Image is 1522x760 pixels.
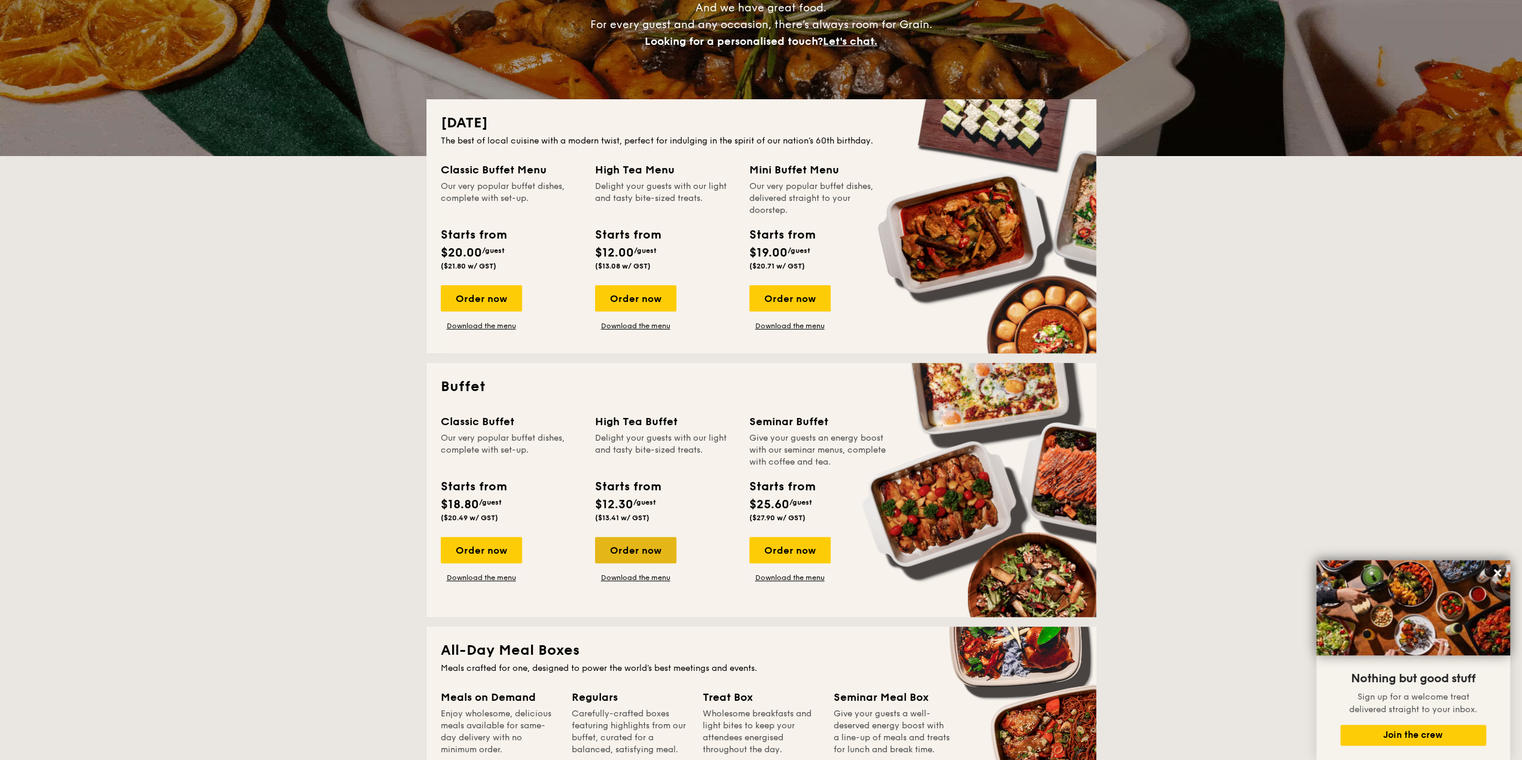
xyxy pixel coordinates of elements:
[441,663,1082,674] div: Meals crafted for one, designed to power the world's best meetings and events.
[1349,692,1477,715] span: Sign up for a welcome treat delivered straight to your inbox.
[595,413,735,430] div: High Tea Buffet
[595,161,735,178] div: High Tea Menu
[749,262,805,270] span: ($20.71 w/ GST)
[749,537,831,563] div: Order now
[823,35,877,48] span: Let's chat.
[749,573,831,582] a: Download the menu
[634,246,657,255] span: /guest
[749,321,831,331] a: Download the menu
[441,377,1082,396] h2: Buffet
[441,285,522,312] div: Order now
[834,689,950,706] div: Seminar Meal Box
[595,246,634,260] span: $12.00
[749,246,788,260] span: $19.00
[441,497,479,512] span: $18.80
[749,432,889,468] div: Give your guests an energy boost with our seminar menus, complete with coffee and tea.
[633,498,656,506] span: /guest
[441,514,498,522] span: ($20.49 w/ GST)
[441,246,482,260] span: $20.00
[595,573,676,582] a: Download the menu
[1340,725,1486,746] button: Join the crew
[441,432,581,468] div: Our very popular buffet dishes, complete with set-up.
[572,708,688,756] div: Carefully-crafted boxes featuring highlights from our buffet, curated for a balanced, satisfying ...
[595,537,676,563] div: Order now
[595,432,735,468] div: Delight your guests with our light and tasty bite-sized treats.
[749,413,889,430] div: Seminar Buffet
[645,35,823,48] span: Looking for a personalised touch?
[595,497,633,512] span: $12.30
[749,161,889,178] div: Mini Buffet Menu
[749,514,806,522] span: ($27.90 w/ GST)
[441,708,557,756] div: Enjoy wholesome, delicious meals available for same-day delivery with no minimum order.
[441,114,1082,133] h2: [DATE]
[441,321,522,331] a: Download the menu
[482,246,505,255] span: /guest
[749,226,815,244] div: Starts from
[595,226,660,244] div: Starts from
[749,181,889,216] div: Our very popular buffet dishes, delivered straight to your doorstep.
[595,181,735,216] div: Delight your guests with our light and tasty bite-sized treats.
[749,285,831,312] div: Order now
[749,478,815,496] div: Starts from
[1351,672,1475,686] span: Nothing but good stuff
[441,135,1082,147] div: The best of local cuisine with a modern twist, perfect for indulging in the spirit of our nation’...
[572,689,688,706] div: Regulars
[788,246,810,255] span: /guest
[789,498,812,506] span: /guest
[441,413,581,430] div: Classic Buffet
[749,497,789,512] span: $25.60
[441,226,506,244] div: Starts from
[441,689,557,706] div: Meals on Demand
[441,478,506,496] div: Starts from
[441,262,496,270] span: ($21.80 w/ GST)
[441,573,522,582] a: Download the menu
[590,1,932,48] span: And we have great food. For every guest and any occasion, there’s always room for Grain.
[703,708,819,756] div: Wholesome breakfasts and light bites to keep your attendees energised throughout the day.
[595,514,649,522] span: ($13.41 w/ GST)
[441,181,581,216] div: Our very popular buffet dishes, complete with set-up.
[595,262,651,270] span: ($13.08 w/ GST)
[441,161,581,178] div: Classic Buffet Menu
[441,641,1082,660] h2: All-Day Meal Boxes
[595,321,676,331] a: Download the menu
[479,498,502,506] span: /guest
[834,708,950,756] div: Give your guests a well-deserved energy boost with a line-up of meals and treats for lunch and br...
[595,285,676,312] div: Order now
[703,689,819,706] div: Treat Box
[1488,563,1507,582] button: Close
[1316,560,1510,655] img: DSC07876-Edit02-Large.jpeg
[595,478,660,496] div: Starts from
[441,537,522,563] div: Order now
